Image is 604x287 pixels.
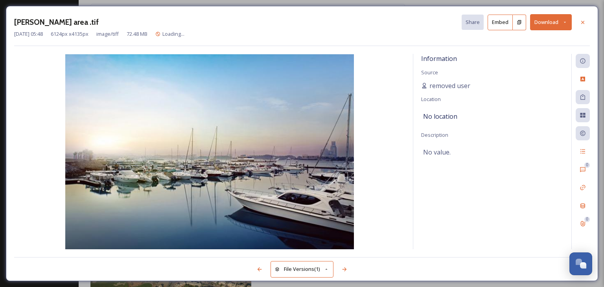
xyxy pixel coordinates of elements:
[423,147,451,157] span: No value.
[14,17,99,28] h3: [PERSON_NAME] area .tif
[162,30,184,37] span: Loading...
[462,15,484,30] button: Share
[421,54,457,63] span: Information
[51,30,88,38] span: 6124 px x 4135 px
[421,131,448,138] span: Description
[96,30,119,38] span: image/tiff
[271,261,333,277] button: File Versions(1)
[423,112,457,121] span: No location
[584,217,590,222] div: 0
[530,14,572,30] button: Download
[14,30,43,38] span: [DATE] 05:48
[421,96,441,103] span: Location
[569,252,592,275] button: Open Chat
[429,81,470,90] span: removed user
[14,54,405,249] img: 0a97d024-0191-4c18-8eb5-192d4000c81a.jpg
[421,69,438,76] span: Source
[127,30,147,38] span: 72.48 MB
[584,162,590,168] div: 0
[488,15,513,30] button: Embed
